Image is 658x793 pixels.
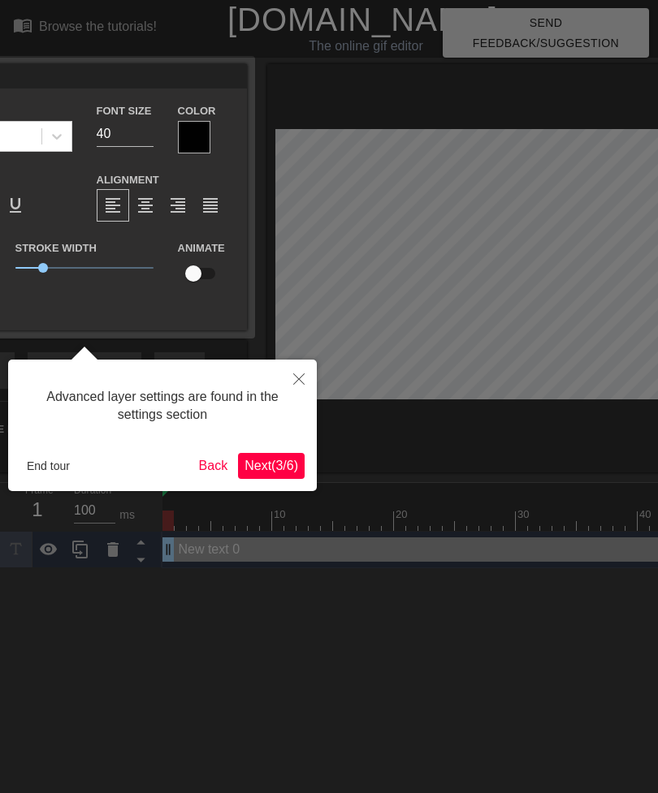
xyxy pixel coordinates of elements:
[245,459,298,472] span: Next ( 3 / 6 )
[20,454,76,478] button: End tour
[281,360,317,397] button: Close
[20,372,305,441] div: Advanced layer settings are found in the settings section
[238,453,305,479] button: Next
[193,453,235,479] button: Back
